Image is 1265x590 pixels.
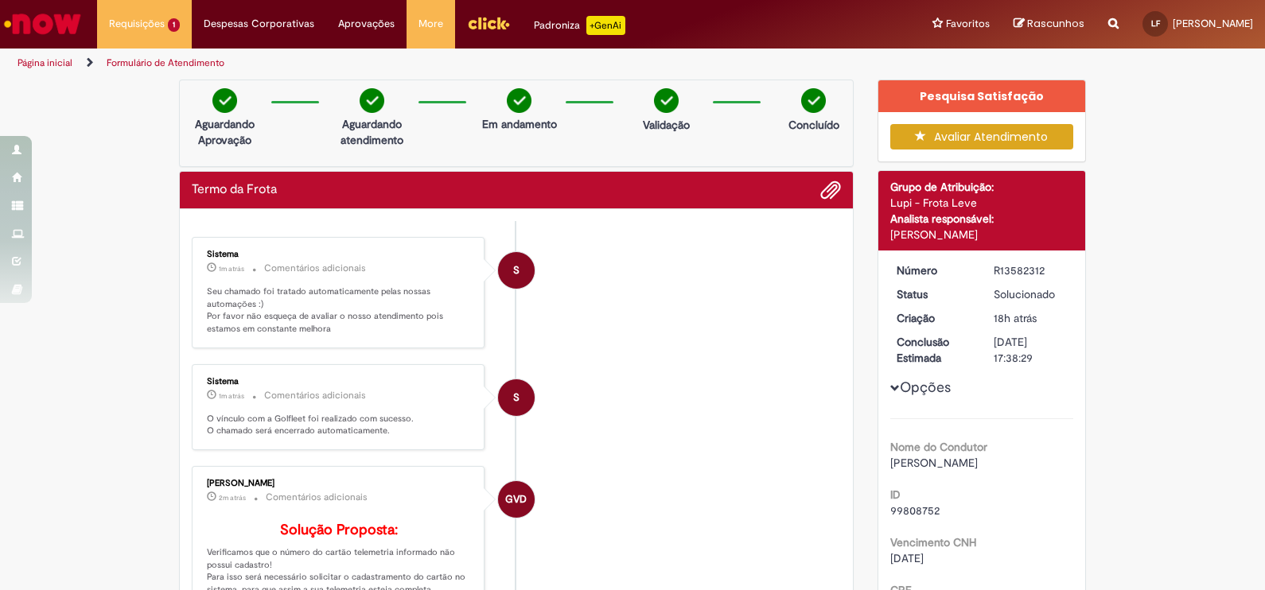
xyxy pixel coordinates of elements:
[994,286,1068,302] div: Solucionado
[890,440,987,454] b: Nome do Condutor
[18,56,72,69] a: Página inicial
[207,285,472,336] p: Seu chamado foi tratado automaticamente pelas nossas automações :) Por favor não esqueça de avali...
[946,16,990,32] span: Favoritos
[207,377,472,386] div: Sistema
[505,480,527,518] span: GVD
[219,391,244,401] time: 01/10/2025 09:08:34
[109,16,165,32] span: Requisições
[654,88,679,113] img: check-circle-green.png
[890,227,1074,243] div: [PERSON_NAME]
[498,481,535,518] div: Gustavo Vitor Da Silva Mendonca
[219,493,246,503] time: 01/10/2025 09:08:08
[890,124,1074,149] button: Avaliar Atendimento
[994,311,1037,325] time: 30/09/2025 15:25:45
[2,8,84,40] img: ServiceNow
[482,116,557,132] p: Em andamento
[264,262,366,275] small: Comentários adicionais
[890,211,1074,227] div: Analista responsável:
[204,16,314,32] span: Despesas Corporativas
[890,179,1074,195] div: Grupo de Atribuição:
[219,493,246,503] span: 2m atrás
[338,16,395,32] span: Aprovações
[643,117,690,133] p: Validação
[168,18,180,32] span: 1
[586,16,625,35] p: +GenAi
[513,251,520,289] span: S
[994,262,1068,278] div: R13582312
[878,80,1086,112] div: Pesquisa Satisfação
[801,88,826,113] img: check-circle-green.png
[994,310,1068,326] div: 30/09/2025 15:25:45
[534,16,625,35] div: Padroniza
[507,88,531,113] img: check-circle-green.png
[994,334,1068,366] div: [DATE] 17:38:29
[994,311,1037,325] span: 18h atrás
[890,195,1074,211] div: Lupi - Frota Leve
[107,56,224,69] a: Formulário de Atendimento
[885,334,983,366] dt: Conclusão Estimada
[890,551,924,565] span: [DATE]
[1173,17,1253,30] span: [PERSON_NAME]
[788,117,839,133] p: Concluído
[280,521,398,539] b: Solução Proposta:
[498,252,535,289] div: System
[820,180,841,200] button: Adicionar anexos
[890,503,940,518] span: 99808752
[467,11,510,35] img: click_logo_yellow_360x200.png
[498,379,535,416] div: System
[266,491,368,504] small: Comentários adicionais
[885,286,983,302] dt: Status
[885,262,983,278] dt: Número
[418,16,443,32] span: More
[1027,16,1084,31] span: Rascunhos
[219,264,244,274] time: 01/10/2025 09:08:34
[890,535,976,549] b: Vencimento CNH
[212,88,237,113] img: check-circle-green.png
[890,487,901,502] b: ID
[333,116,411,148] p: Aguardando atendimento
[219,264,244,274] span: 1m atrás
[186,116,263,148] p: Aguardando Aprovação
[207,413,472,437] p: O vínculo com a Golfleet foi realizado com sucesso. O chamado será encerrado automaticamente.
[890,456,978,470] span: [PERSON_NAME]
[12,49,831,78] ul: Trilhas de página
[264,389,366,402] small: Comentários adicionais
[207,250,472,259] div: Sistema
[207,479,472,488] div: [PERSON_NAME]
[192,183,277,197] h2: Termo da Frota Histórico de tíquete
[360,88,384,113] img: check-circle-green.png
[1014,17,1084,32] a: Rascunhos
[885,310,983,326] dt: Criação
[1151,18,1160,29] span: LF
[513,378,520,417] span: S
[219,391,244,401] span: 1m atrás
